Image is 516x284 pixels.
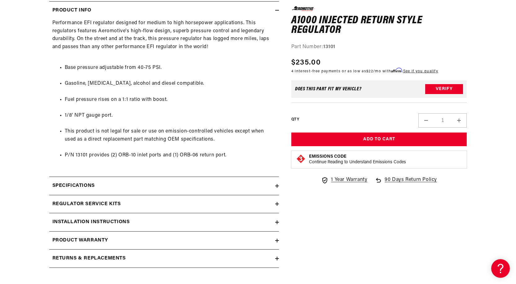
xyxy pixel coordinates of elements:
li: This product is not legal for sale or use on emission-controlled vehicles except when used as a d... [65,128,276,143]
span: 1 Year Warranty [331,176,367,184]
h2: Specifications [52,182,95,190]
summary: Regulator Service Kits [49,195,279,213]
strong: Emissions Code [309,154,346,159]
span: $235.00 [291,57,321,68]
li: Base pressure adjustable from 40-75 PSI. [65,64,276,72]
div: Part Number: [291,43,467,51]
summary: Installation Instructions [49,213,279,231]
li: P/N 13101 provides (2) ORB-10 inlet ports and (1) ORB-06 return port. [65,151,276,160]
button: Add to Cart [291,133,467,147]
button: Verify [425,84,463,94]
summary: Returns & replacements [49,250,279,268]
summary: Product Info [49,2,279,20]
button: Emissions CodeContinue Reading to Understand Emissions Codes [309,154,406,165]
div: Performance EFI regulator designed for medium to high horsepower applications. This regulators fe... [49,19,279,167]
li: Fuel pressure rises on a 1:1 ratio with boost. [65,96,276,104]
h1: A1000 Injected return style Regulator [291,16,467,35]
a: See if you qualify - Learn more about Affirm Financing (opens in modal) [403,70,438,73]
p: 4 interest-free payments or as low as /mo with . [291,68,438,74]
p: Continue Reading to Understand Emissions Codes [309,160,406,165]
li: Gasoline, [MEDICAL_DATA], alcohol and diesel compatible. [65,80,276,88]
h2: Product Info [52,7,91,15]
h2: Returns & replacements [52,255,126,263]
span: 90 Days Return Policy [385,176,437,190]
strong: 13101 [323,44,335,49]
label: QTY [291,117,299,122]
li: 1/8' NPT gauge port. [65,112,276,120]
h2: Product warranty [52,237,108,245]
summary: Product warranty [49,232,279,250]
div: Does This part fit My vehicle? [295,87,362,92]
img: Emissions code [296,154,306,164]
h2: Regulator Service Kits [52,200,121,208]
span: $22 [366,70,373,73]
a: 1 Year Warranty [321,176,367,184]
h2: Installation Instructions [52,218,130,226]
a: 90 Days Return Policy [375,176,437,190]
summary: Specifications [49,177,279,195]
span: Affirm [391,68,402,73]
